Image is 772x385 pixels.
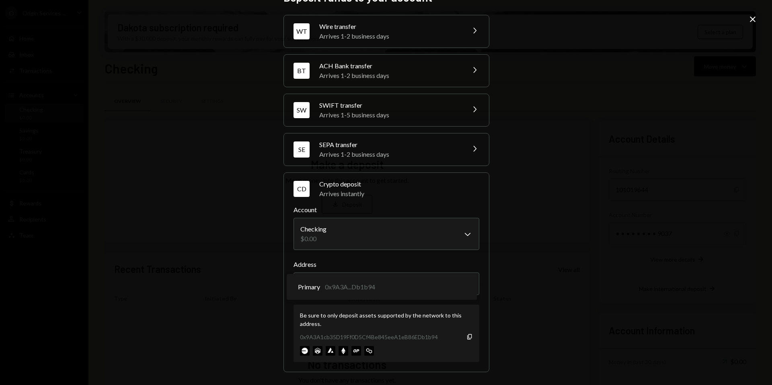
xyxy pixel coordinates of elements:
img: avalanche-mainnet [326,346,335,356]
div: SWIFT transfer [319,100,460,110]
div: SEPA transfer [319,140,460,149]
div: ACH Bank transfer [319,61,460,71]
img: ethereum-mainnet [339,346,348,356]
div: WT [294,23,310,39]
label: Account [294,205,479,215]
button: Account [294,218,479,250]
div: Arrives instantly [319,189,479,199]
button: Address [294,272,479,295]
div: Be sure to only deposit assets supported by the network to this address. [300,311,473,328]
div: 0x9A3A...Db1b94 [325,282,375,292]
img: base-mainnet [300,346,310,356]
div: BT [294,63,310,79]
span: Primary [298,282,320,292]
div: Arrives 1-2 business days [319,149,460,159]
label: Address [294,260,479,269]
img: arbitrum-mainnet [313,346,322,356]
div: Wire transfer [319,22,460,31]
div: 0x9A3A1cb35D19Ff0D5Cf4Be845eeA1eB86EDb1b94 [300,333,438,341]
div: Arrives 1-2 business days [319,71,460,80]
div: Arrives 1-2 business days [319,31,460,41]
div: Arrives 1-5 business days [319,110,460,120]
img: polygon-mainnet [364,346,374,356]
img: optimism-mainnet [351,346,361,356]
div: CD [294,181,310,197]
div: SW [294,102,310,118]
div: SE [294,141,310,158]
div: Crypto deposit [319,179,479,189]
